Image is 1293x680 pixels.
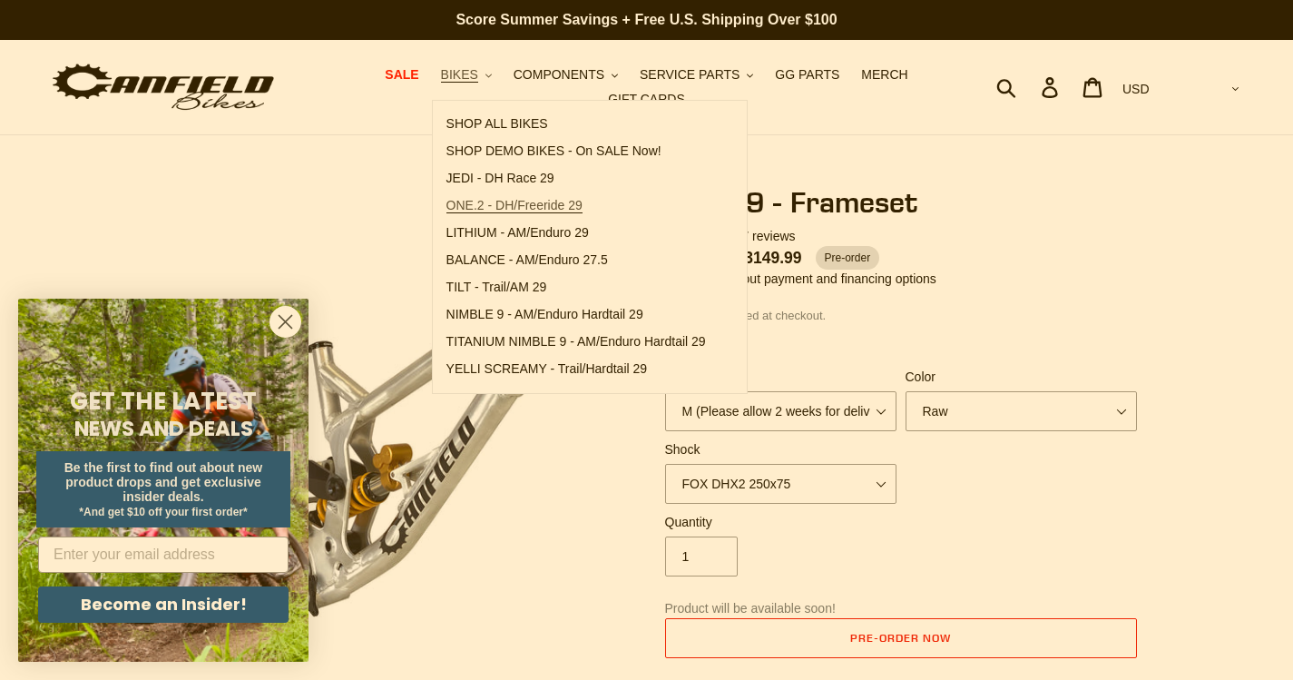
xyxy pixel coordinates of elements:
span: SERVICE PARTS [640,67,740,83]
span: GG PARTS [775,67,839,83]
span: ONE.2 - DH/Freeride 29 [446,198,583,213]
a: YELLI SCREAMY - Trail/Hardtail 29 [433,356,720,383]
span: Pre-order [816,246,880,270]
span: TITANIUM NIMBLE 9 - AM/Enduro Hardtail 29 [446,334,706,350]
span: GIFT CARDS [608,92,685,107]
input: Enter your email address [38,537,289,573]
span: BIKES [441,67,478,83]
span: GET THE LATEST [70,385,257,418]
a: NIMBLE 9 - AM/Enduro Hardtail 29 [433,301,720,329]
span: JEDI - DH Race 29 [446,171,554,186]
span: MERCH [861,67,907,83]
span: Be the first to find out about new product drops and get exclusive insider deals. [64,460,263,504]
div: calculated at checkout. [661,307,1141,325]
button: COMPONENTS [504,63,627,87]
a: BALANCE - AM/Enduro 27.5 [433,247,720,274]
a: SHOP DEMO BIKES - On SALE Now! [433,138,720,165]
a: TITANIUM NIMBLE 9 - AM/Enduro Hardtail 29 [433,329,720,356]
span: SHOP ALL BIKES [446,116,548,132]
span: TILT - Trail/AM 29 [446,280,547,295]
label: Color [906,368,1137,387]
label: Size [665,368,896,387]
span: $3149.99 [736,246,802,270]
span: SALE [385,67,418,83]
span: NEWS AND DEALS [74,414,253,443]
span: *And get $10 off your first order* [79,506,247,518]
span: SHOP DEMO BIKES - On SALE Now! [446,143,661,159]
span: Pre-order now [850,631,950,645]
label: Quantity [665,513,896,532]
label: Shock [665,440,896,459]
a: SALE [376,63,427,87]
span: 7 reviews [741,229,795,243]
a: ONE.2 - DH/Freeride 29 [433,192,720,220]
span: BALANCE - AM/Enduro 27.5 [446,252,608,268]
a: SHOP ALL BIKES [433,111,720,138]
a: MERCH [852,63,916,87]
a: JEDI - DH Race 29 [433,165,720,192]
a: GG PARTS [766,63,848,87]
a: TILT - Trail/AM 29 [433,274,720,301]
span: LITHIUM - AM/Enduro 29 [446,225,589,241]
p: Product will be available soon! [665,599,1137,618]
h1: JEDI 29 - Frameset [661,185,1141,220]
a: LITHIUM - AM/Enduro 29 [433,220,720,247]
button: Close dialog [269,306,301,338]
span: COMPONENTS [514,67,604,83]
button: SERVICE PARTS [631,63,762,87]
img: Canfield Bikes [50,59,277,116]
a: Learn more about payment and financing options [661,271,936,286]
button: Become an Insider! [38,586,289,623]
input: Search [1006,67,1053,107]
button: BIKES [432,63,501,87]
span: YELLI SCREAMY - Trail/Hardtail 29 [446,361,648,377]
button: Add to cart [665,618,1137,658]
a: GIFT CARDS [599,87,694,112]
span: NIMBLE 9 - AM/Enduro Hardtail 29 [446,307,643,322]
